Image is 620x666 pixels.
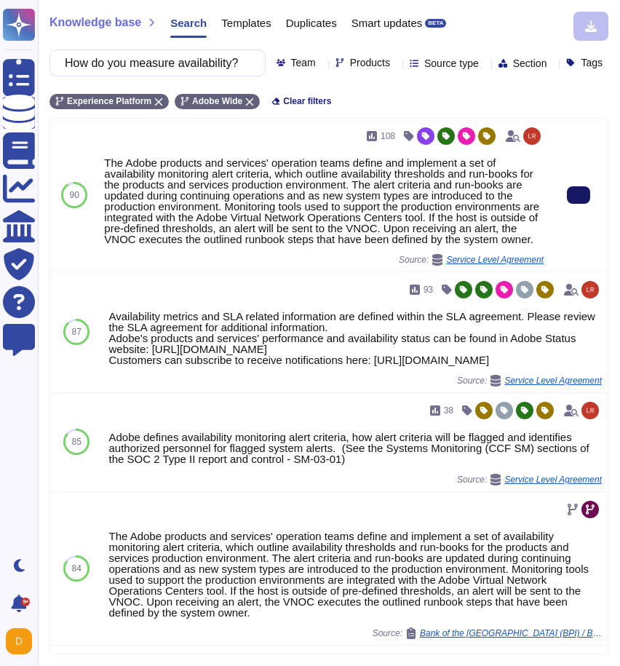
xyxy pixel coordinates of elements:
[420,629,602,638] span: Bank of the [GEOGRAPHIC_DATA] (BPI) / BPI technical requirements
[72,328,82,336] span: 87
[425,19,446,28] div: BETA
[504,376,602,385] span: Service Level Agreement
[6,628,32,654] img: user
[444,406,453,415] span: 38
[49,17,141,28] span: Knowledge base
[21,598,30,606] div: 9+
[581,281,599,298] img: user
[350,58,390,68] span: Products
[457,375,602,386] span: Source:
[581,58,603,68] span: Tags
[72,564,82,573] span: 84
[381,132,395,140] span: 108
[69,191,79,199] span: 90
[446,255,544,264] span: Service Level Agreement
[504,475,602,484] span: Service Level Agreement
[3,625,42,657] button: user
[373,627,602,639] span: Source:
[57,50,250,76] input: Search a question or template...
[457,474,602,485] span: Source:
[192,97,242,106] span: Adobe Wide
[67,97,151,106] span: Experience Platform
[424,285,433,294] span: 93
[424,58,479,68] span: Source type
[581,402,599,419] img: user
[108,432,602,464] div: Adobe defines availability monitoring alert criteria, how alert criteria will be flagged and iden...
[399,254,544,266] span: Source:
[283,97,331,106] span: Clear filters
[170,17,207,28] span: Search
[72,437,82,446] span: 85
[523,127,541,145] img: user
[108,531,602,618] div: The Adobe products and services' operation teams define and implement a set of availability monit...
[108,311,602,365] div: Availability metrics and SLA related information are defined within the SLA agreement. Please rev...
[291,58,316,68] span: Team
[351,17,423,28] span: Smart updates
[221,17,271,28] span: Templates
[286,17,337,28] span: Duplicates
[104,157,544,245] div: The Adobe products and services' operation teams define and implement a set of availability monit...
[513,58,547,68] span: Section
